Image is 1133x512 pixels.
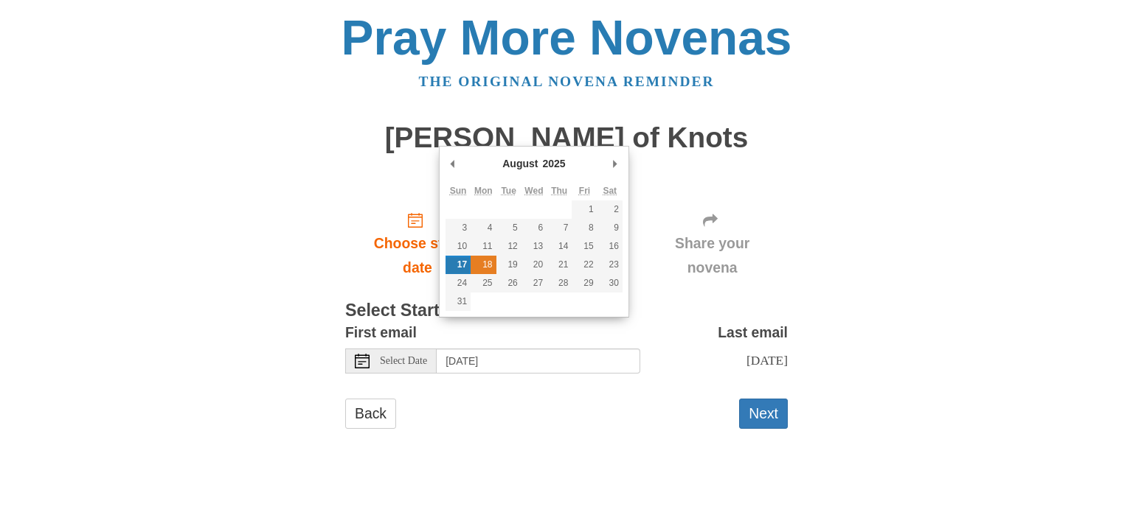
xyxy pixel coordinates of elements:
[746,353,788,368] span: [DATE]
[522,219,547,237] button: 6
[345,320,417,345] label: First email
[496,237,522,256] button: 12
[471,256,496,274] button: 18
[572,256,597,274] button: 22
[547,219,572,237] button: 7
[597,274,623,292] button: 30
[419,74,715,89] a: The original novena reminder
[345,200,490,287] a: Choose start date
[500,152,540,175] div: August
[474,186,493,196] abbr: Monday
[739,399,788,429] button: Next
[547,274,572,292] button: 28
[579,186,590,196] abbr: Friday
[651,231,773,280] span: Share your novena
[446,219,471,237] button: 3
[380,356,427,366] span: Select Date
[450,186,467,196] abbr: Sunday
[522,274,547,292] button: 27
[551,186,567,196] abbr: Thursday
[572,219,597,237] button: 8
[342,10,792,65] a: Pray More Novenas
[637,200,788,287] div: Click "Next" to confirm your start date first.
[718,320,788,345] label: Last email
[471,274,496,292] button: 25
[547,256,572,274] button: 21
[524,186,543,196] abbr: Wednesday
[597,256,623,274] button: 23
[597,200,623,219] button: 2
[360,231,475,280] span: Choose start date
[501,186,516,196] abbr: Tuesday
[597,219,623,237] button: 9
[471,219,496,237] button: 4
[522,256,547,274] button: 20
[345,301,788,320] h3: Select Start Date
[547,237,572,256] button: 14
[496,219,522,237] button: 5
[446,292,471,311] button: 31
[446,256,471,274] button: 17
[540,152,567,175] div: 2025
[597,237,623,256] button: 16
[572,237,597,256] button: 15
[496,274,522,292] button: 26
[471,237,496,256] button: 11
[345,399,396,429] a: Back
[608,152,623,175] button: Next Month
[572,274,597,292] button: 29
[572,200,597,219] button: 1
[496,256,522,274] button: 19
[345,122,788,185] h1: [PERSON_NAME] of Knots Novena
[603,186,617,196] abbr: Saturday
[437,348,640,374] input: Use the arrow keys to pick a date
[522,237,547,256] button: 13
[446,152,460,175] button: Previous Month
[446,237,471,256] button: 10
[446,274,471,292] button: 24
